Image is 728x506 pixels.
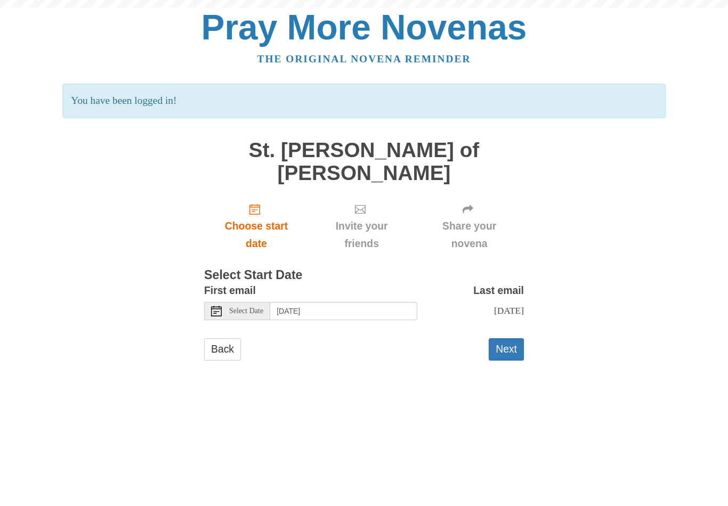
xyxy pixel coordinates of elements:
span: Share your novena [425,217,513,252]
a: The original novena reminder [257,53,471,64]
div: Click "Next" to confirm your start date first. [309,195,415,258]
label: First email [204,282,256,299]
span: Invite your friends [319,217,404,252]
a: Choose start date [204,195,309,258]
a: Pray More Novenas [201,7,527,47]
h3: Select Start Date [204,268,524,282]
span: Choose start date [215,217,298,252]
h1: St. [PERSON_NAME] of [PERSON_NAME] [204,139,524,184]
p: You have been logged in! [62,84,665,118]
div: Click "Next" to confirm your start date first. [415,195,524,258]
span: Select Date [229,307,263,315]
a: Back [204,338,241,360]
span: [DATE] [494,305,524,316]
button: Next [489,338,524,360]
label: Last email [473,282,524,299]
